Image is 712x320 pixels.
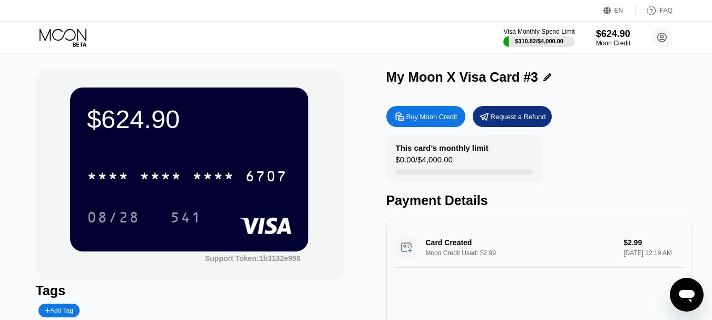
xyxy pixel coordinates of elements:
[205,254,300,263] div: Support Token:1b3132e956
[503,28,574,47] div: Visa Monthly Spend Limit$310.82/$4,000.00
[386,106,465,127] div: Buy Moon Credit
[396,155,453,169] div: $0.00 / $4,000.00
[636,5,672,16] div: FAQ
[386,193,694,208] div: Payment Details
[170,210,202,227] div: 541
[38,304,80,317] div: Add Tag
[515,38,563,44] div: $310.82 / $4,000.00
[87,210,140,227] div: 08/28
[596,40,630,47] div: Moon Credit
[670,278,704,312] iframe: Botão para abrir a janela de mensagens
[87,104,291,134] div: $624.90
[660,7,672,14] div: FAQ
[615,7,623,14] div: EN
[596,28,630,40] div: $624.90
[36,283,343,298] div: Tags
[491,112,546,121] div: Request a Refund
[396,143,489,152] div: This card’s monthly limit
[473,106,552,127] div: Request a Refund
[603,5,636,16] div: EN
[79,204,148,230] div: 08/28
[503,28,574,35] div: Visa Monthly Spend Limit
[45,307,73,314] div: Add Tag
[162,204,210,230] div: 541
[406,112,457,121] div: Buy Moon Credit
[596,28,630,47] div: $624.90Moon Credit
[386,70,539,85] div: My Moon X Visa Card #3
[205,254,300,263] div: Support Token: 1b3132e956
[245,169,287,186] div: 6707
